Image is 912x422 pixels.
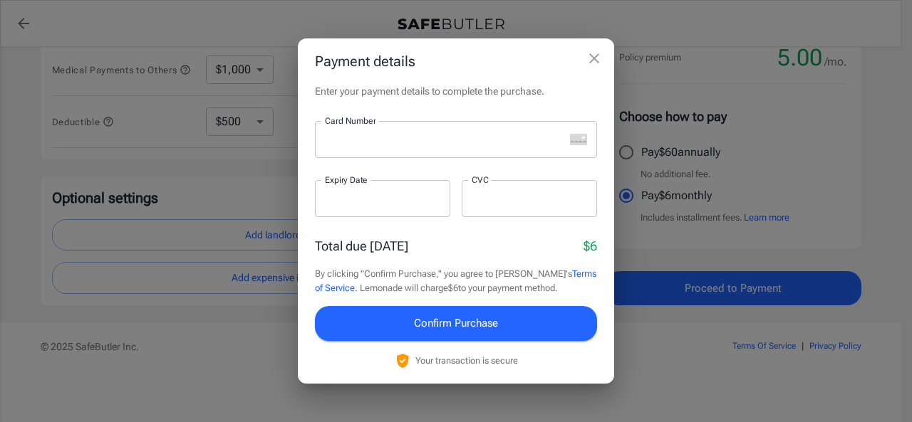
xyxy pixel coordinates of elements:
p: $6 [584,236,597,255]
p: Your transaction is secure [415,354,518,367]
p: Enter your payment details to complete the purchase. [315,84,597,98]
label: CVC [472,174,489,186]
button: Confirm Purchase [315,306,597,340]
iframe: Secure CVC input frame [472,192,587,206]
a: Terms of Service [315,268,596,293]
label: Expiry Date [325,174,368,186]
svg: unknown [570,134,587,145]
span: Confirm Purchase [414,314,498,332]
h2: Payment details [298,38,614,84]
iframe: Secure expiration date input frame [325,192,440,206]
iframe: Secure card number input frame [325,133,564,147]
label: Card Number [325,115,375,127]
p: Total due [DATE] [315,236,408,255]
button: close [580,44,608,73]
p: By clicking "Confirm Purchase," you agree to [PERSON_NAME]'s . Lemonade will charge $6 to your pa... [315,267,597,295]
